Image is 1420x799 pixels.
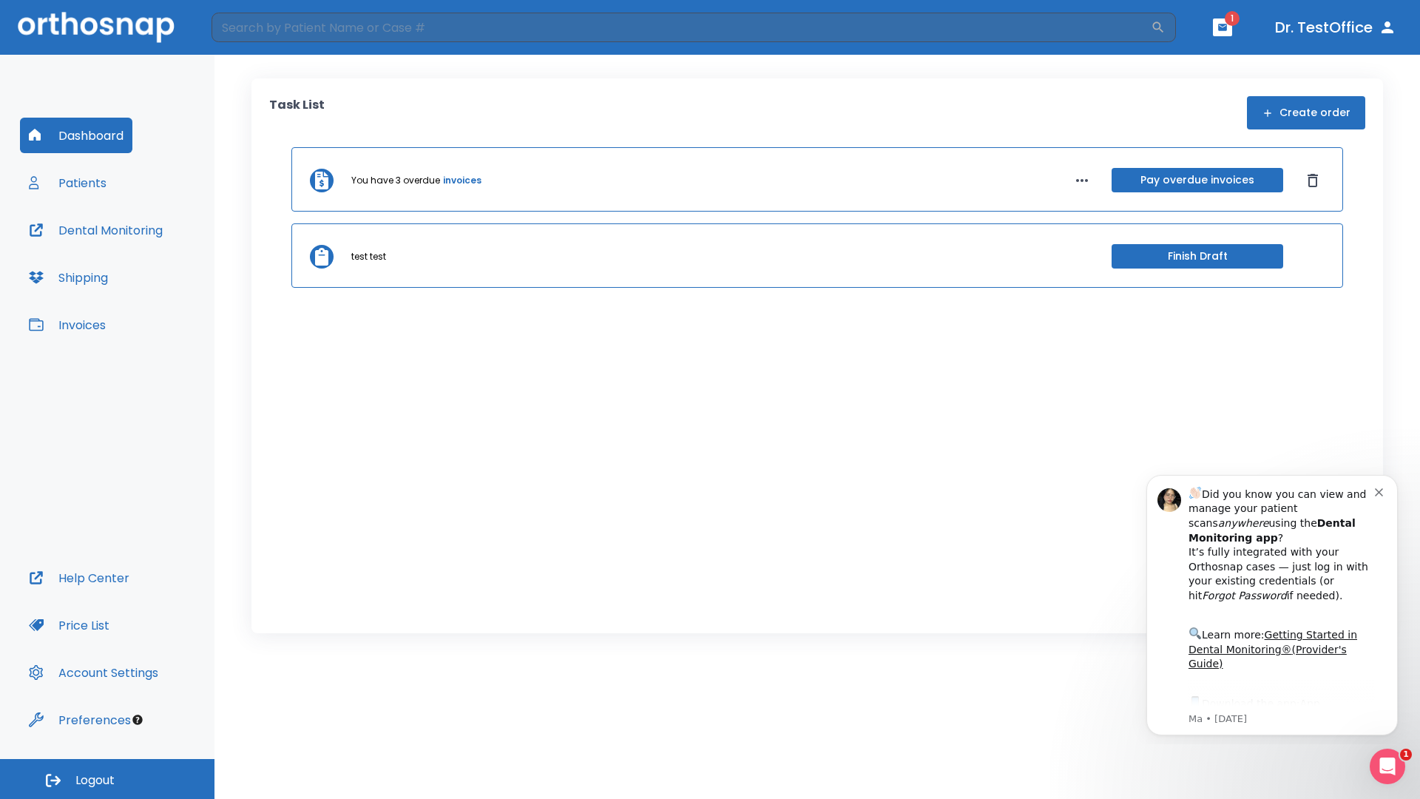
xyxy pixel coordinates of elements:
[64,251,251,264] p: Message from Ma, sent 8w ago
[1247,96,1365,129] button: Create order
[1225,11,1240,26] span: 1
[64,232,251,308] div: Download the app: | ​ Let us know if you need help getting started!
[443,174,481,187] a: invoices
[20,118,132,153] button: Dashboard
[20,212,172,248] button: Dental Monitoring
[212,13,1151,42] input: Search by Patient Name or Case #
[64,236,196,263] a: App Store
[1269,14,1402,41] button: Dr. TestOffice
[20,702,140,738] button: Preferences
[131,713,144,726] div: Tooltip anchor
[269,96,325,129] p: Task List
[20,307,115,343] button: Invoices
[1301,169,1325,192] button: Dismiss
[1112,168,1283,192] button: Pay overdue invoices
[20,260,117,295] button: Shipping
[1400,749,1412,761] span: 1
[20,607,118,643] button: Price List
[1124,462,1420,744] iframe: Intercom notifications message
[75,772,115,789] span: Logout
[20,560,138,596] button: Help Center
[18,12,175,42] img: Orthosnap
[351,250,386,263] p: test test
[20,655,167,690] button: Account Settings
[351,174,440,187] p: You have 3 overdue
[1112,244,1283,269] button: Finish Draft
[1370,749,1405,784] iframe: Intercom live chat
[251,23,263,35] button: Dismiss notification
[20,165,115,200] button: Patients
